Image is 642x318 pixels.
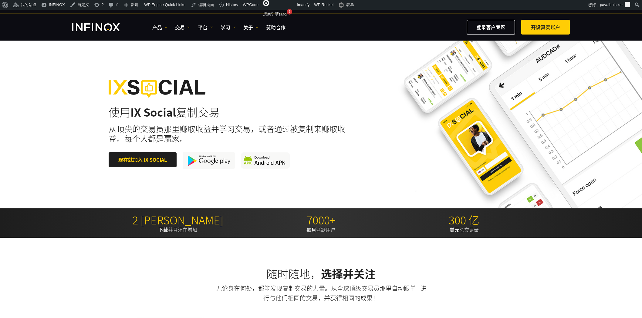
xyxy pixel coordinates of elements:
strong: 选择并关注 [321,266,376,281]
a: 交易 [175,24,190,31]
p: 总交易量 [395,227,533,233]
span: payalbhisikar [600,2,623,7]
a: 关于 [243,24,258,31]
strong: IX Social [130,104,176,120]
a: 赞助合作 [266,24,286,31]
h2: 随时随地， [215,267,427,280]
p: 无论身在何处，都能发现复制交易的力量。从全球顶级交易员那里自动跟单 - 进行与他们相同的交易，并获得相同的成果！ [215,283,427,303]
p: 7000+ [252,213,390,227]
a: 登录客户专区 [467,20,515,35]
p: 2 [PERSON_NAME] [109,213,247,227]
a: 现在就加入 IX SOCIAL [109,152,177,167]
p: 并且还在增加 [109,227,247,233]
a: 学习 [221,24,236,31]
a: 产品 [152,24,167,31]
h3: 从顶尖的交易员那里赚取收益并学习交易，或者通过被复制来赚取收益。每个人都是赢家。 [109,124,358,143]
p: 300 亿 [395,213,533,227]
strong: 美元 [450,226,459,233]
a: INFINOX Logo [72,23,134,31]
strong: 每月 [306,226,316,233]
p: 活跃用户 [252,227,390,233]
a: 开设真实账户 [521,20,570,35]
h2: 使用 复制交易 [109,105,358,119]
a: 平台 [198,24,213,31]
div: 9 [287,9,292,15]
span: 搜索引擎优化 [263,12,287,16]
strong: 下载 [158,226,168,233]
img: Play Store icon [183,152,235,169]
